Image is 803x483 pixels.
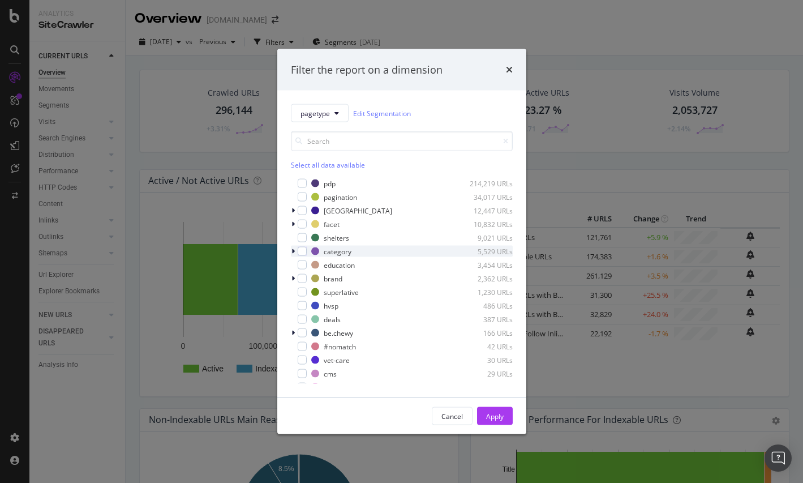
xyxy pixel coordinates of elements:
[457,301,513,310] div: 486 URLs
[324,369,337,378] div: cms
[457,328,513,337] div: 166 URLs
[324,314,341,324] div: deals
[457,369,513,378] div: 29 URLs
[324,273,342,283] div: brand
[324,219,340,229] div: facet
[324,178,336,188] div: pdp
[324,260,355,270] div: education
[291,160,513,170] div: Select all data available
[765,444,792,472] div: Open Intercom Messenger
[324,382,349,392] div: investor
[291,62,443,77] div: Filter the report on a dimension
[324,328,353,337] div: be.chewy
[457,192,513,202] div: 34,017 URLs
[277,49,526,434] div: modal
[324,206,392,215] div: [GEOGRAPHIC_DATA]
[457,341,513,351] div: 42 URLs
[457,273,513,283] div: 2,362 URLs
[457,287,513,297] div: 1,230 URLs
[300,108,330,118] span: pagetype
[457,206,513,215] div: 12,447 URLs
[441,411,463,421] div: Cancel
[457,233,513,242] div: 9,021 URLs
[324,233,349,242] div: shelters
[457,382,513,392] div: 17 URLs
[324,246,351,256] div: category
[324,192,357,202] div: pagination
[291,131,513,151] input: Search
[457,246,513,256] div: 5,529 URLs
[457,260,513,270] div: 3,454 URLs
[432,407,473,425] button: Cancel
[477,407,513,425] button: Apply
[291,104,349,122] button: pagetype
[324,341,356,351] div: #nomatch
[457,178,513,188] div: 214,219 URLs
[457,314,513,324] div: 387 URLs
[324,287,359,297] div: superlative
[457,355,513,365] div: 30 URLs
[324,355,350,365] div: vet-care
[324,301,338,310] div: hvsp
[353,107,411,119] a: Edit Segmentation
[506,62,513,77] div: times
[457,219,513,229] div: 10,832 URLs
[486,411,504,421] div: Apply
